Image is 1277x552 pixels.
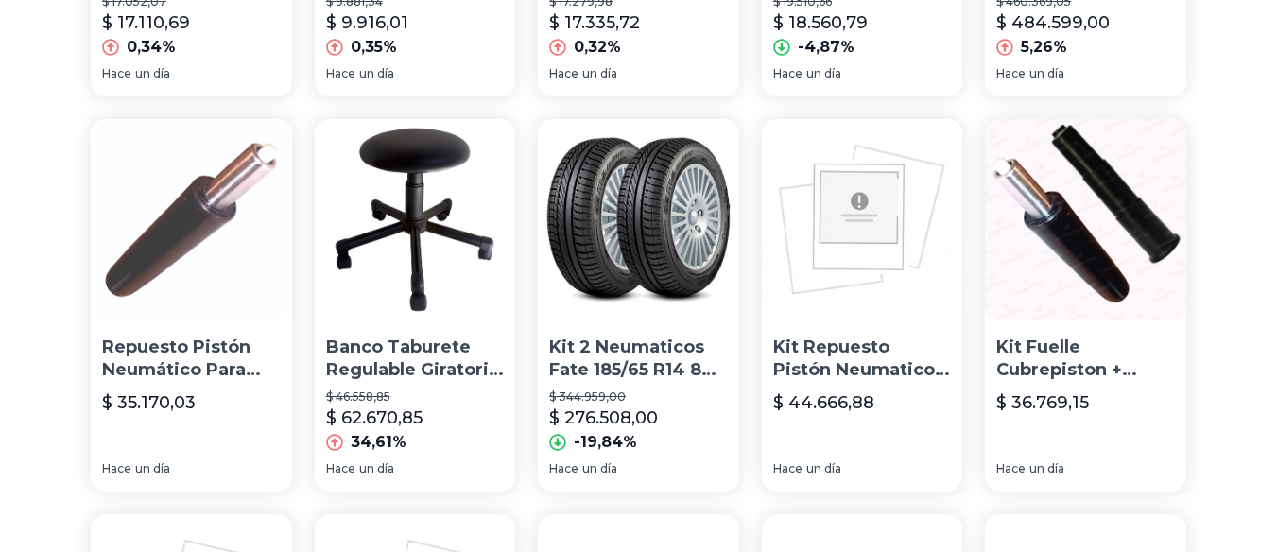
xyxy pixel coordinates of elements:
img: Kit Repuesto Pistón Neumatico Para Silla Pc + Prolongador 16 [762,119,963,320]
p: $ 46.558,85 [326,389,505,405]
span: un día [359,461,394,476]
span: un día [1029,66,1064,81]
a: Banco Taburete Regulable Giratorio Neumatico Tapizado PianoBanco Taburete Regulable Giratorio Neu... [315,119,516,492]
span: Hace [549,66,578,81]
p: 0,34% [127,36,176,59]
span: un día [135,461,170,476]
p: $ 17.110,69 [102,9,190,36]
p: $ 35.170,03 [102,389,196,416]
span: un día [1029,461,1064,476]
span: Hace [326,461,355,476]
p: $ 276.508,00 [549,405,658,431]
span: Hace [326,66,355,81]
span: un día [582,461,617,476]
a: Kit 2 Neumaticos Fate 185/65 R14 86h Tl Sentiva Ar-360 CtKit 2 Neumaticos Fate 185/65 R14 86h Tl ... [538,119,739,492]
p: Banco Taburete Regulable Giratorio Neumatico Tapizado Piano [326,336,505,383]
p: $ 17.335,72 [549,9,640,36]
p: Repuesto Pistón Neumático Para Silla De Pc - Envio Gratis..! [102,336,281,383]
p: -19,84% [574,431,637,454]
p: $ 36.769,15 [996,389,1089,416]
p: $ 44.666,88 [773,389,874,416]
a: Repuesto Pistón Neumático Para Silla De Pc - Envio Gratis..!Repuesto Pistón Neumático Para Silla ... [91,119,292,492]
a: Kit Repuesto Pistón Neumatico Para Silla Pc + Prolongador 16Kit Repuesto Pistón Neumatico Para Si... [762,119,963,492]
p: 0,35% [351,36,397,59]
span: Hace [773,66,802,81]
a: Kit Fuelle Cubrepiston + Pistón Neumatico 42cm Para Silla PcKit Fuelle Cubrepiston + Pistón Neuma... [985,119,1186,492]
p: $ 9.916,01 [326,9,408,36]
img: Repuesto Pistón Neumático Para Silla De Pc - Envio Gratis..! [91,119,292,320]
img: Kit 2 Neumaticos Fate 185/65 R14 86h Tl Sentiva Ar-360 Ct [538,119,739,320]
span: un día [582,66,617,81]
span: Hace [102,461,131,476]
span: Hace [996,66,1026,81]
p: Kit Fuelle Cubrepiston + Pistón Neumatico 42cm Para Silla Pc [996,336,1175,383]
span: Hace [549,461,578,476]
p: 0,32% [574,36,621,59]
img: Banco Taburete Regulable Giratorio Neumatico Tapizado Piano [315,119,516,320]
span: Hace [996,461,1026,476]
p: $ 344.959,00 [549,389,728,405]
img: Kit Fuelle Cubrepiston + Pistón Neumatico 42cm Para Silla Pc [985,119,1186,320]
span: Hace [773,461,802,476]
p: $ 484.599,00 [996,9,1110,36]
p: 34,61% [351,431,406,454]
span: un día [806,461,841,476]
p: $ 62.670,85 [326,405,423,431]
span: un día [806,66,841,81]
p: -4,87% [798,36,854,59]
span: un día [135,66,170,81]
p: 5,26% [1021,36,1067,59]
p: Kit Repuesto Pistón Neumatico Para Silla Pc + Prolongador 16 [773,336,952,383]
span: un día [359,66,394,81]
p: $ 18.560,79 [773,9,868,36]
span: Hace [102,66,131,81]
p: Kit 2 Neumaticos Fate 185/65 R14 86h Tl Sentiva Ar-360 Ct [549,336,728,383]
